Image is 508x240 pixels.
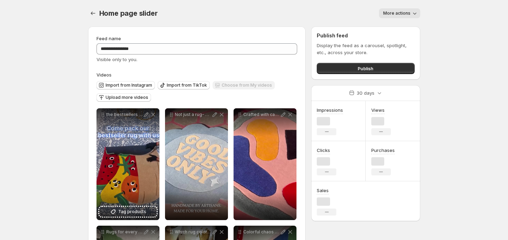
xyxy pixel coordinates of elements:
h3: Impressions [317,107,343,114]
button: Tag products [99,207,157,217]
span: Upload more videos [106,95,148,100]
span: Publish [358,65,373,72]
p: the bestsellers got a new address yours [106,112,143,117]
span: Feed name [96,36,121,41]
h3: Sales [317,187,329,194]
div: Not just a rug- a daily reminder to keep the energy light lovely [165,108,228,220]
p: Rugs for every room every vibe every you [106,229,143,235]
button: Settings [88,8,98,18]
h2: Publish feed [317,32,414,39]
p: 30 days [357,89,374,96]
p: Which rug color suits your home best Free shipping across the [GEOGRAPHIC_DATA] We deliver worldw... [175,229,211,235]
span: Home page slider [99,9,158,17]
span: Import from Instagram [106,82,152,88]
div: Crafted with care designed to elevate [234,108,296,220]
p: Colorful chaos never looked this chic Meet our Puzzle Rug a vibrant masterpiece hand-tufted by sk... [243,229,280,235]
span: More actions [383,10,410,16]
button: More actions [379,8,420,18]
p: Display the feed as a carousel, spotlight, etc., across your store. [317,42,414,56]
span: Import from TikTok [167,82,207,88]
button: Import from TikTok [158,81,210,89]
p: Crafted with care designed to elevate [243,112,280,117]
p: Not just a rug- a daily reminder to keep the energy light lovely [175,112,211,117]
span: Visible only to you. [96,57,137,62]
button: Publish [317,63,414,74]
h3: Clicks [317,147,330,154]
button: Import from Instagram [96,81,155,89]
span: Tag products [118,208,146,215]
div: the bestsellers got a new address yoursTag products [96,108,159,220]
h3: Purchases [371,147,395,154]
h3: Views [371,107,385,114]
button: Upload more videos [96,93,151,102]
span: Videos [96,72,112,78]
